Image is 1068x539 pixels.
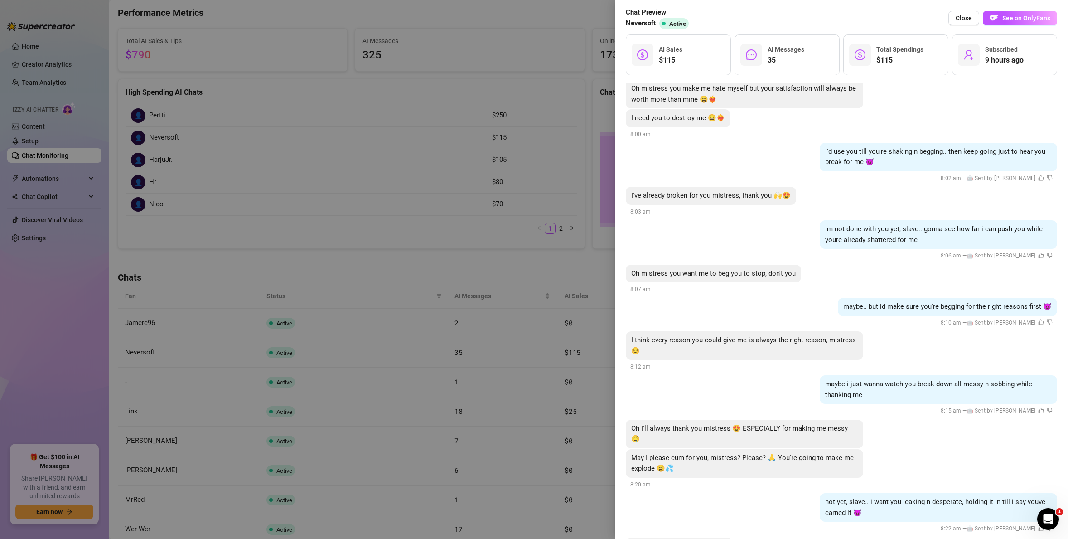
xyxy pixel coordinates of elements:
span: 🤖 Sent by [PERSON_NAME] [967,253,1035,259]
span: 🤖 Sent by [PERSON_NAME] [967,175,1035,181]
span: message [746,49,757,60]
span: Chat Preview [626,7,692,18]
span: Oh mistress you want me to beg you to stop, don't you [631,269,796,277]
span: Oh mistress you make me hate myself but your satisfaction will always be worth more than mine 😫❤️‍🔥 [631,84,856,103]
span: See on OnlyFans [1002,15,1050,22]
span: like [1038,175,1044,181]
span: 8:06 am — [941,253,1053,259]
span: 8:02 am — [941,175,1053,181]
span: maybe.. but id make sure you're begging for the right reasons first 😈 [843,302,1052,311]
span: 8:12 am [630,364,651,370]
span: dislike [1047,253,1053,258]
span: 🤖 Sent by [PERSON_NAME] [967,408,1035,414]
span: like [1038,253,1044,258]
span: i'd use you till you're shaking n begging.. then keep going just to hear you break for me 😈 [825,147,1045,166]
a: OFSee on OnlyFans [983,11,1057,26]
span: AI Sales [659,46,682,53]
span: I've already broken for you mistress, thank you 🙌😍 [631,191,791,199]
span: $115 [876,55,923,66]
span: user-add [963,49,974,60]
span: Total Spendings [876,46,923,53]
button: OFSee on OnlyFans [983,11,1057,25]
span: 8:10 am — [941,320,1053,326]
span: May I please cum for you, mistress? Please? 🙏 You're going to make me explode 😫💦 [631,454,854,473]
span: like [1038,319,1044,325]
span: dislike [1047,319,1053,325]
span: Oh I'll always thank you mistress 😍 ESPECIALLY for making me messy 🤤 [631,424,848,443]
span: Close [956,15,972,22]
span: I think every reason you could give me is always the right reason, mistress ☺️ [631,336,856,355]
span: 🤖 Sent by [PERSON_NAME] [967,320,1035,326]
span: 9 hours ago [985,55,1024,66]
span: $115 [659,55,682,66]
span: 8:22 am — [941,525,1053,532]
span: like [1038,408,1044,413]
span: 🤖 Sent by [PERSON_NAME] [967,525,1035,532]
iframe: Intercom live chat [1037,508,1059,530]
button: Close [948,11,979,25]
span: 8:15 am — [941,408,1053,414]
span: not yet, slave.. i want you leaking n desperate, holding it in till i say youve earned it 😈 [825,498,1045,517]
span: dislike [1047,175,1053,181]
span: dollar [637,49,648,60]
span: im not done with you yet, slave.. gonna see how far i can push you while youre already shattered ... [825,225,1043,244]
span: maybe i just wanna watch you break down all messy n sobbing while thanking me [825,380,1032,399]
span: Neversoft [626,18,656,29]
span: 8:00 am [630,131,651,137]
span: dollar [855,49,865,60]
span: I need you to destroy me 😫❤️‍🔥 [631,114,725,122]
span: 35 [768,55,804,66]
span: 8:07 am [630,286,651,292]
span: 8:20 am [630,481,651,488]
span: 8:03 am [630,209,651,215]
span: Active [669,20,686,27]
span: AI Messages [768,46,804,53]
img: OF [990,13,999,22]
span: 1 [1056,508,1063,515]
span: dislike [1047,408,1053,413]
span: Subscribed [985,46,1018,53]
